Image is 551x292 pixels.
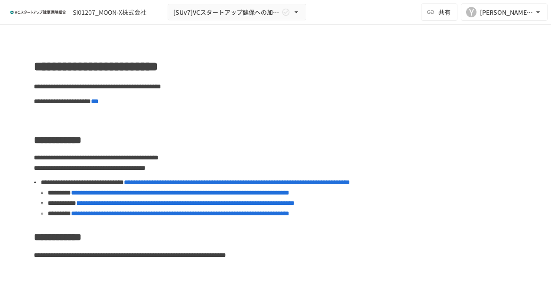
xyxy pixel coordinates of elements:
[173,7,280,18] span: [SUv7]VCスタートアップ健保への加入申請手続き
[438,7,451,17] span: 共有
[73,8,146,17] div: SI01207_MOON-X株式会社
[461,3,548,21] button: Y[PERSON_NAME][EMAIL_ADDRESS][DOMAIN_NAME]
[10,5,66,19] img: ZDfHsVrhrXUoWEWGWYf8C4Fv4dEjYTEDCNvmL73B7ox
[168,4,306,21] button: [SUv7]VCスタートアップ健保への加入申請手続き
[466,7,476,17] div: Y
[421,3,457,21] button: 共有
[480,7,534,18] div: [PERSON_NAME][EMAIL_ADDRESS][DOMAIN_NAME]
